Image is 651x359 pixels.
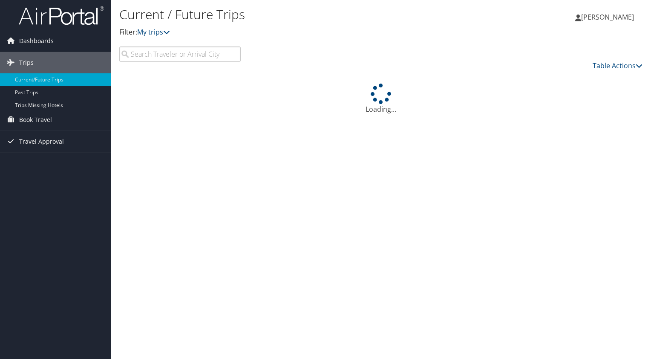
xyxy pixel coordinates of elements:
span: Dashboards [19,30,54,52]
a: [PERSON_NAME] [575,4,642,30]
img: airportal-logo.png [19,6,104,26]
span: [PERSON_NAME] [581,12,634,22]
h1: Current / Future Trips [119,6,468,23]
a: Table Actions [593,61,642,70]
div: Loading... [119,84,642,114]
span: Travel Approval [19,131,64,152]
a: My trips [137,27,170,37]
span: Trips [19,52,34,73]
input: Search Traveler or Arrival City [119,46,241,62]
p: Filter: [119,27,468,38]
span: Book Travel [19,109,52,130]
